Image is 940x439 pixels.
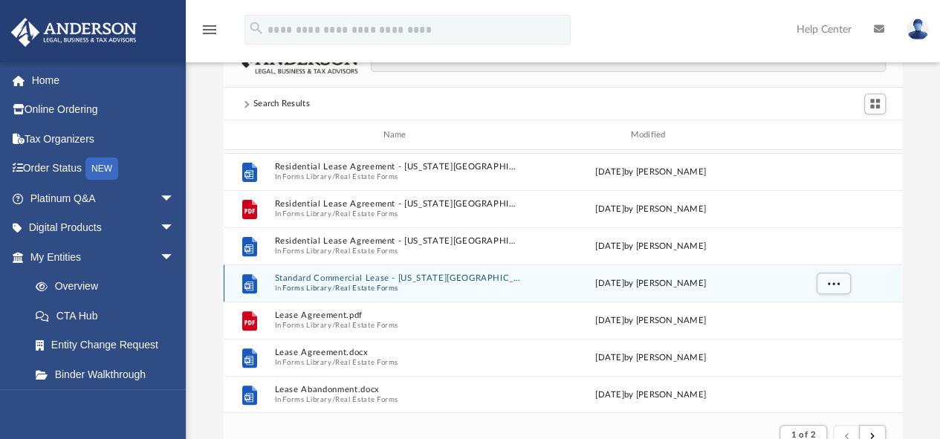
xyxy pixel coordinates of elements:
span: arrow_drop_down [160,183,189,214]
span: / [332,247,335,256]
button: Real Estate Forms [335,284,398,293]
i: menu [201,21,218,39]
span: 1 of 2 [791,431,815,439]
button: Residential Lease Agreement - [US_STATE][GEOGRAPHIC_DATA]docx [274,162,521,172]
span: / [332,321,335,331]
span: In [274,395,521,405]
button: Forms Library [282,247,331,256]
a: Tax Organizers [10,124,197,154]
span: In [274,247,521,256]
a: My Entitiesarrow_drop_down [10,242,197,272]
div: id [780,129,884,142]
div: Modified [527,129,774,142]
span: / [332,284,335,293]
span: / [332,358,335,368]
div: [DATE] by [PERSON_NAME] [528,314,774,328]
span: / [332,395,335,405]
div: Name [273,129,520,142]
a: My Blueprint [21,389,189,419]
button: Standard Commercial Lease - [US_STATE][GEOGRAPHIC_DATA]docx [274,273,521,283]
a: Home [10,65,197,95]
a: CTA Hub [21,301,197,331]
a: Order StatusNEW [10,154,197,184]
div: NEW [85,157,118,180]
button: Forms Library [282,358,331,368]
span: / [332,209,335,219]
i: search [248,20,265,36]
button: Real Estate Forms [335,321,398,331]
div: [DATE] by [PERSON_NAME] [528,166,774,179]
div: [DATE] by [PERSON_NAME] [528,351,774,365]
button: Real Estate Forms [335,395,398,405]
a: menu [201,28,218,39]
span: arrow_drop_down [160,213,189,244]
button: More options [816,273,850,295]
div: Search Results [253,97,310,111]
button: Lease Agreement.pdf [274,310,521,320]
button: Real Estate Forms [335,358,398,368]
span: arrow_drop_down [160,242,189,273]
span: In [274,321,521,331]
span: In [274,172,521,182]
span: In [274,209,521,219]
button: Real Estate Forms [335,172,398,182]
a: Binder Walkthrough [21,360,197,389]
button: Residential Lease Agreement - [US_STATE][GEOGRAPHIC_DATA]pdf [274,199,521,209]
span: / [332,172,335,182]
button: Switch to Grid View [864,94,886,114]
span: In [274,284,521,293]
button: Forms Library [282,209,331,219]
div: [DATE] by [PERSON_NAME] [528,277,774,290]
button: Lease Agreement.docx [274,348,521,357]
a: Entity Change Request [21,331,197,360]
div: [DATE] by [PERSON_NAME] [528,388,774,402]
button: Forms Library [282,284,331,293]
a: Platinum Q&Aarrow_drop_down [10,183,197,213]
button: Forms Library [282,172,331,182]
img: User Pic [907,19,929,40]
img: Anderson Advisors Platinum Portal [7,18,141,47]
a: Digital Productsarrow_drop_down [10,213,197,243]
a: Overview [21,272,197,302]
div: grid [224,150,902,412]
button: Lease Abandonment.docx [274,385,521,394]
span: In [274,358,521,368]
div: [DATE] by [PERSON_NAME] [528,240,774,253]
button: Forms Library [282,395,331,405]
button: Real Estate Forms [335,247,398,256]
a: Online Ordering [10,95,197,125]
button: Residential Lease Agreement - [US_STATE][GEOGRAPHIC_DATA]docx [274,236,521,246]
button: Real Estate Forms [335,209,398,219]
button: Forms Library [282,321,331,331]
div: [DATE] by [PERSON_NAME] [528,203,774,216]
div: id [230,129,268,142]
